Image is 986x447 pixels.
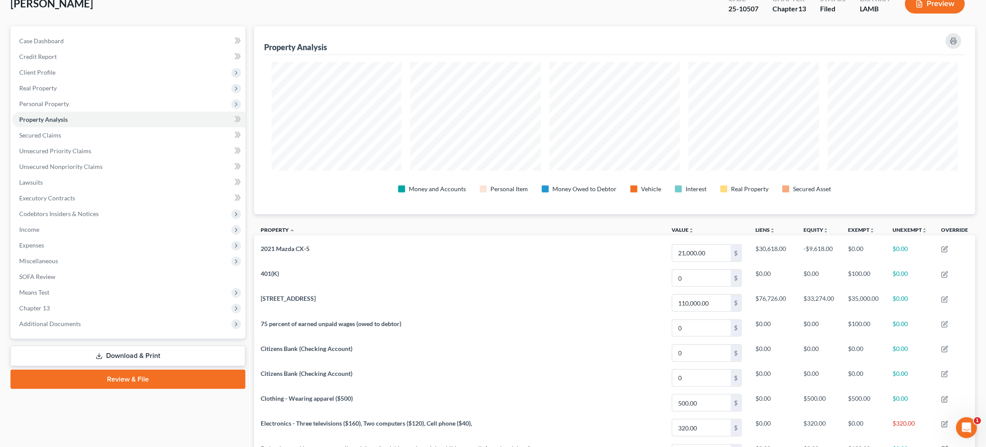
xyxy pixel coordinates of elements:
[686,185,707,193] div: Interest
[770,228,776,233] i: unfold_more
[956,417,977,438] iframe: Intercom live chat
[798,4,806,13] span: 13
[672,270,731,286] input: 0.00
[12,49,245,65] a: Credit Report
[19,131,61,139] span: Secured Claims
[841,340,886,365] td: $0.00
[886,365,934,390] td: $0.00
[886,266,934,291] td: $0.00
[841,416,886,440] td: $0.00
[490,185,528,193] div: Personal Item
[893,227,927,233] a: Unexemptunfold_more
[797,340,841,365] td: $0.00
[261,320,402,327] span: 75 percent of earned unpaid wages (owed to debtor)
[672,370,731,386] input: 0.00
[749,316,797,340] td: $0.00
[824,228,829,233] i: unfold_more
[886,291,934,316] td: $0.00
[19,84,57,92] span: Real Property
[19,320,81,327] span: Additional Documents
[749,390,797,415] td: $0.00
[870,228,875,233] i: unfold_more
[731,245,741,261] div: $
[841,241,886,265] td: $0.00
[797,365,841,390] td: $0.00
[672,295,731,311] input: 0.00
[728,4,758,14] div: 25-10507
[12,127,245,143] a: Secured Claims
[731,295,741,311] div: $
[804,227,829,233] a: Equityunfold_more
[793,185,831,193] div: Secured Asset
[261,370,353,377] span: Citizens Bank (Checking Account)
[12,143,245,159] a: Unsecured Priority Claims
[797,241,841,265] td: -$9,618.00
[12,112,245,127] a: Property Analysis
[290,228,295,233] i: expand_less
[261,345,353,352] span: Citizens Bank (Checking Account)
[10,346,245,366] a: Download & Print
[261,419,472,427] span: Electronics - Three televisions ($160), Two computers ($120), Cell phone ($40),
[841,365,886,390] td: $0.00
[731,419,741,436] div: $
[731,320,741,337] div: $
[19,226,39,233] span: Income
[265,42,328,52] div: Property Analysis
[886,416,934,440] td: $320.00
[672,395,731,411] input: 0.00
[261,270,279,277] span: 401(K)
[672,419,731,436] input: 0.00
[922,228,927,233] i: unfold_more
[820,4,846,14] div: Filed
[749,365,797,390] td: $0.00
[731,345,741,361] div: $
[19,116,68,123] span: Property Analysis
[19,69,55,76] span: Client Profile
[841,291,886,316] td: $35,000.00
[886,390,934,415] td: $0.00
[672,227,694,233] a: Valueunfold_more
[19,53,57,60] span: Credit Report
[12,175,245,190] a: Lawsuits
[19,147,91,155] span: Unsecured Priority Claims
[797,390,841,415] td: $500.00
[12,190,245,206] a: Executory Contracts
[261,245,310,252] span: 2021 Mazda CX-5
[731,395,741,411] div: $
[974,417,981,424] span: 1
[848,227,875,233] a: Exemptunfold_more
[261,395,353,402] span: Clothing - Wearing apparel ($500)
[841,266,886,291] td: $100.00
[934,221,976,241] th: Override
[749,266,797,291] td: $0.00
[19,257,58,265] span: Miscellaneous
[12,159,245,175] a: Unsecured Nonpriority Claims
[749,340,797,365] td: $0.00
[10,370,245,389] a: Review & File
[19,163,103,170] span: Unsecured Nonpriority Claims
[797,416,841,440] td: $320.00
[12,33,245,49] a: Case Dashboard
[19,241,44,249] span: Expenses
[860,4,891,14] div: LAMB
[261,295,316,302] span: [STREET_ADDRESS]
[641,185,661,193] div: Vehicle
[409,185,466,193] div: Money and Accounts
[749,291,797,316] td: $76,726.00
[797,291,841,316] td: $33,274.00
[841,390,886,415] td: $500.00
[19,289,49,296] span: Means Test
[731,370,741,386] div: $
[886,340,934,365] td: $0.00
[19,179,43,186] span: Lawsuits
[19,210,99,217] span: Codebtors Insiders & Notices
[689,228,694,233] i: unfold_more
[886,241,934,265] td: $0.00
[672,345,731,361] input: 0.00
[19,100,69,107] span: Personal Property
[731,270,741,286] div: $
[19,194,75,202] span: Executory Contracts
[841,316,886,340] td: $100.00
[797,266,841,291] td: $0.00
[672,245,731,261] input: 0.00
